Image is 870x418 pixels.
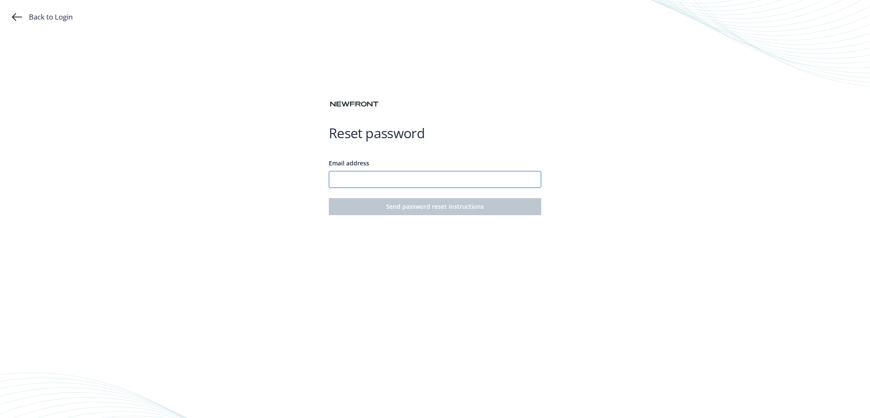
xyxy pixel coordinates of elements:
[386,202,484,210] span: Send password reset instructions
[329,125,541,142] h1: Reset password
[329,100,380,109] img: Newfront logo
[329,198,541,215] button: Send password reset instructions
[12,12,73,22] a: Back to Login
[329,159,369,167] span: Email address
